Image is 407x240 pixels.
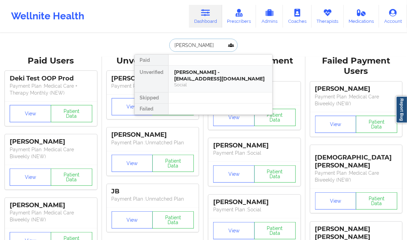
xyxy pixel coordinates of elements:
[112,75,194,83] div: [PERSON_NAME]
[112,211,153,229] button: View
[10,169,51,186] button: View
[189,5,222,28] a: Dashboard
[254,109,296,126] button: Patient Data
[213,222,255,239] button: View
[112,188,194,195] div: JB
[174,82,267,88] div: Social
[315,85,398,93] div: [PERSON_NAME]
[315,93,398,107] p: Payment Plan : Medical Care Biweekly (NEW)
[10,138,92,146] div: [PERSON_NAME]
[152,211,194,229] button: Patient Data
[10,146,92,160] p: Payment Plan : Medical Care Biweekly (NEW)
[213,142,296,150] div: [PERSON_NAME]
[315,192,357,210] button: View
[213,109,255,126] button: View
[344,5,379,28] a: Medications
[213,165,255,183] button: View
[10,105,51,122] button: View
[315,170,398,183] p: Payment Plan : Medical Care Biweekly (NEW)
[112,83,194,89] p: Payment Plan : Unmatched Plan
[112,155,153,172] button: View
[283,5,312,28] a: Coaches
[112,98,153,115] button: View
[152,155,194,172] button: Patient Data
[396,96,407,123] a: Report Bug
[379,5,407,28] a: Account
[356,116,397,133] button: Patient Data
[135,104,168,115] div: Failed
[254,222,296,239] button: Patient Data
[51,169,92,186] button: Patient Data
[312,5,344,28] a: Therapists
[5,56,97,66] div: Paid Users
[315,116,357,133] button: View
[254,165,296,183] button: Patient Data
[51,105,92,122] button: Patient Data
[10,201,92,209] div: [PERSON_NAME]
[213,150,296,156] p: Payment Plan : Social
[356,192,397,210] button: Patient Data
[174,69,267,82] div: [PERSON_NAME] - [EMAIL_ADDRESS][DOMAIN_NAME]
[310,56,403,77] div: Failed Payment Users
[222,5,256,28] a: Prescribers
[107,56,199,66] div: Unverified Users
[112,195,194,202] p: Payment Plan : Unmatched Plan
[213,198,296,206] div: [PERSON_NAME]
[213,206,296,213] p: Payment Plan : Social
[112,131,194,139] div: [PERSON_NAME]
[10,75,92,83] div: Deki Test OOP Prod
[135,66,168,93] div: Unverified
[135,93,168,104] div: Skipped
[135,55,168,66] div: Paid
[112,139,194,146] p: Payment Plan : Unmatched Plan
[315,148,398,170] div: [DEMOGRAPHIC_DATA][PERSON_NAME]
[256,5,283,28] a: Admins
[10,209,92,223] p: Payment Plan : Medical Care Biweekly (NEW)
[10,83,92,96] p: Payment Plan : Medical Care + Therapy Monthly (NEW)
